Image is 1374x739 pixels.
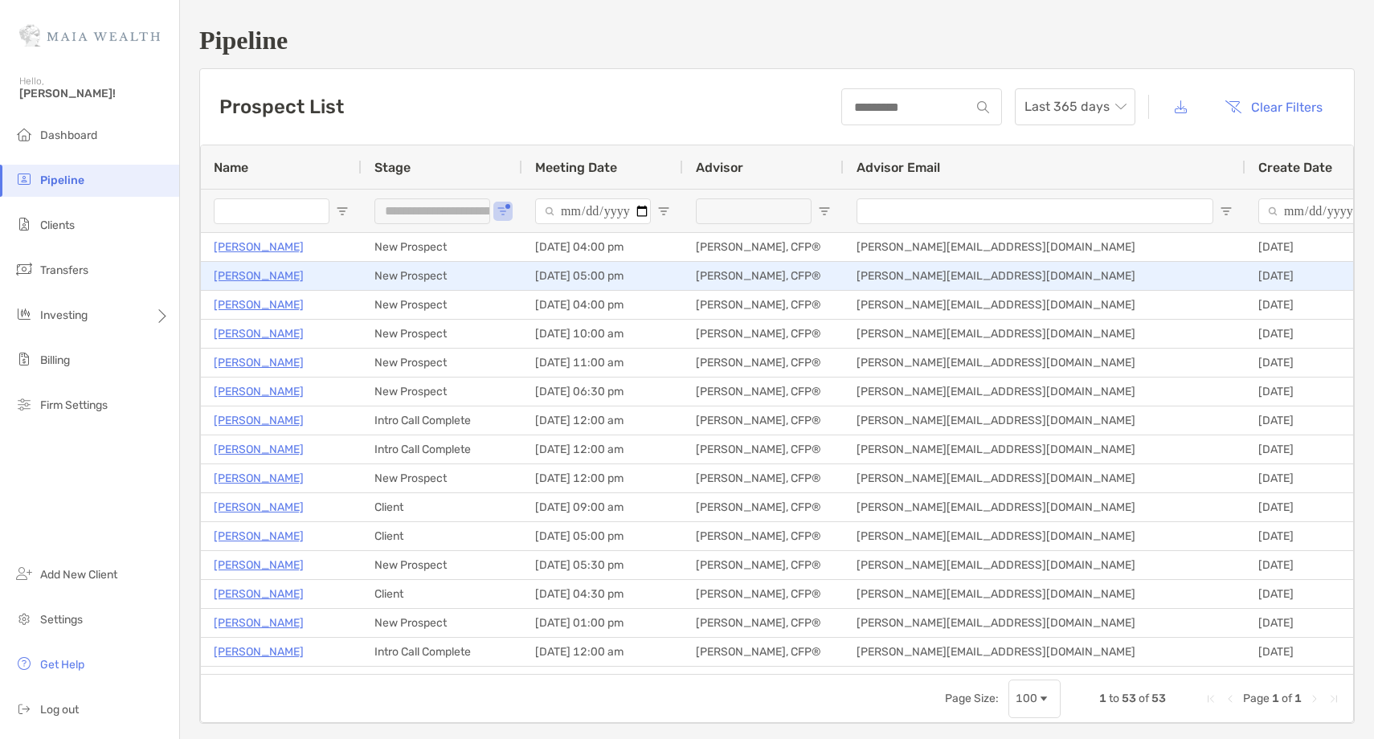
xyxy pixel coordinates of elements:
div: [DATE] 09:00 am [522,493,683,521]
a: [PERSON_NAME] [214,671,304,691]
div: [PERSON_NAME][EMAIL_ADDRESS][DOMAIN_NAME] [844,667,1245,695]
div: [DATE] 12:00 am [522,638,683,666]
div: [DATE] 11:00 am [522,349,683,377]
div: [PERSON_NAME][EMAIL_ADDRESS][DOMAIN_NAME] [844,493,1245,521]
img: add_new_client icon [14,564,34,583]
div: [DATE] 05:00 pm [522,262,683,290]
div: [DATE] 01:00 pm [522,609,683,637]
span: 1 [1294,692,1302,705]
a: [PERSON_NAME] [214,613,304,633]
div: [DATE] 03:00 pm [522,667,683,695]
div: [PERSON_NAME][EMAIL_ADDRESS][DOMAIN_NAME] [844,378,1245,406]
div: [PERSON_NAME][EMAIL_ADDRESS][DOMAIN_NAME] [844,580,1245,608]
div: [PERSON_NAME], CFP® [683,262,844,290]
div: [PERSON_NAME], CFP® [683,638,844,666]
div: [PERSON_NAME], CFP® [683,551,844,579]
div: [DATE] 05:30 pm [522,551,683,579]
span: of [1282,692,1292,705]
a: [PERSON_NAME] [214,468,304,488]
h1: Pipeline [199,26,1355,55]
h3: Prospect List [219,96,344,118]
div: [DATE] 06:30 pm [522,378,683,406]
span: Investing [40,308,88,322]
input: Meeting Date Filter Input [535,198,651,224]
input: Advisor Email Filter Input [857,198,1213,224]
img: input icon [977,101,989,113]
div: [PERSON_NAME][EMAIL_ADDRESS][DOMAIN_NAME] [844,435,1245,463]
span: 1 [1272,692,1279,705]
a: [PERSON_NAME] [214,237,304,257]
button: Open Filter Menu [818,205,831,218]
span: Advisor [696,160,743,175]
img: firm-settings icon [14,394,34,414]
div: Client [362,580,522,608]
div: Client [362,522,522,550]
div: Page Size: [945,692,999,705]
img: logout icon [14,699,34,718]
img: pipeline icon [14,169,34,189]
span: to [1109,692,1119,705]
span: 53 [1151,692,1166,705]
div: New Prospect [362,667,522,695]
img: Zoe Logo [19,6,160,64]
div: [DATE] 05:00 pm [522,522,683,550]
div: [PERSON_NAME], CFP® [683,320,844,348]
div: [PERSON_NAME], CFP® [683,349,844,377]
span: Get Help [40,658,84,672]
a: [PERSON_NAME] [214,266,304,286]
div: New Prospect [362,291,522,319]
div: [PERSON_NAME][EMAIL_ADDRESS][DOMAIN_NAME] [844,464,1245,492]
a: [PERSON_NAME] [214,584,304,604]
span: Firm Settings [40,398,108,412]
div: [DATE] 04:00 pm [522,291,683,319]
a: [PERSON_NAME] [214,382,304,402]
div: Previous Page [1224,692,1237,705]
div: [PERSON_NAME], CFP® [683,233,844,261]
img: investing icon [14,304,34,324]
span: Transfers [40,263,88,277]
span: Advisor Email [857,160,940,175]
div: First Page [1204,692,1217,705]
a: [PERSON_NAME] [214,353,304,373]
span: Clients [40,218,75,232]
div: [DATE] 04:30 pm [522,580,683,608]
div: [PERSON_NAME], CFP® [683,493,844,521]
span: [PERSON_NAME]! [19,87,170,100]
div: Intro Call Complete [362,435,522,463]
div: [PERSON_NAME], CFP® [683,406,844,435]
a: [PERSON_NAME] [214,410,304,431]
span: Add New Client [40,568,117,582]
span: Last 365 days [1024,89,1126,125]
span: Meeting Date [535,160,617,175]
a: [PERSON_NAME] [214,497,304,517]
span: 53 [1122,692,1136,705]
input: Name Filter Input [214,198,329,224]
span: of [1139,692,1149,705]
div: [PERSON_NAME][EMAIL_ADDRESS][DOMAIN_NAME] [844,291,1245,319]
img: transfers icon [14,259,34,279]
input: Create Date Filter Input [1258,198,1374,224]
img: get-help icon [14,654,34,673]
div: Intro Call Complete [362,638,522,666]
button: Open Filter Menu [657,205,670,218]
div: [PERSON_NAME][EMAIL_ADDRESS][DOMAIN_NAME] [844,233,1245,261]
a: [PERSON_NAME] [214,555,304,575]
a: [PERSON_NAME] [214,642,304,662]
a: [PERSON_NAME] [214,439,304,459]
button: Open Filter Menu [336,205,349,218]
span: Dashboard [40,129,97,142]
span: Log out [40,703,79,717]
div: [PERSON_NAME], CFP® [683,464,844,492]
